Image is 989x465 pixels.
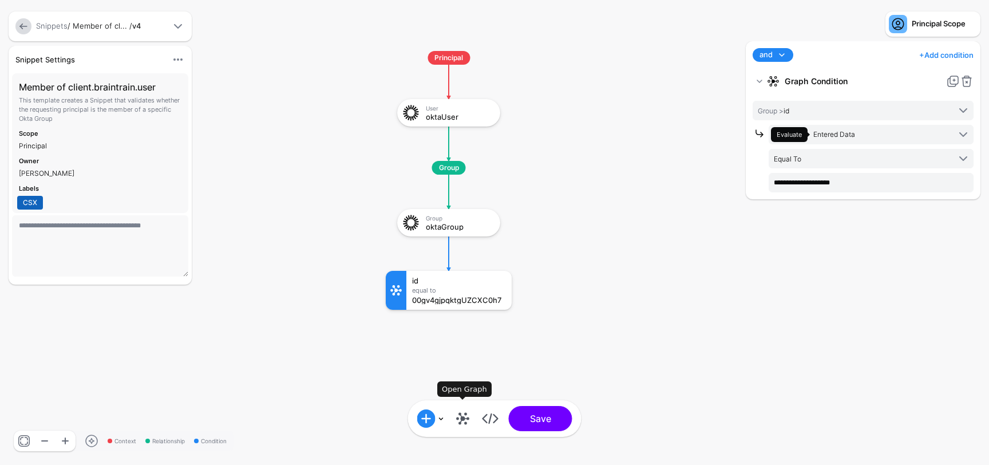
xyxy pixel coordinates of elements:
div: oktaUser [426,113,492,121]
div: oktaGroup [426,223,492,231]
strong: Graph Condition [785,71,941,92]
div: User [426,105,492,112]
a: Snippets [36,21,68,30]
strong: Owner [19,157,39,165]
span: Evaluate [777,131,802,139]
span: and [759,49,773,61]
div: Open Graph [437,381,492,397]
strong: Labels [19,184,39,192]
h3: Member of client.braintrain.user [19,80,181,94]
span: Relationship [145,437,185,446]
span: Group > [758,107,784,115]
span: Condition [194,437,227,446]
span: Equal To [774,155,801,163]
button: Save [509,406,572,431]
div: Equal To [412,287,506,294]
div: / Member of cl... / [34,21,169,32]
span: id [758,107,789,115]
strong: v4 [132,21,141,30]
p: This template creates a Snippet that validates whether the requesting principal is the member of ... [19,96,181,124]
div: Group [426,215,492,222]
div: Snippet Settings [11,54,167,65]
span: CSX [17,196,43,209]
span: Group [432,161,466,175]
img: svg+xml;base64,PHN2ZyB3aWR0aD0iNjQiIGhlaWdodD0iNjQiIHZpZXdCb3g9IjAgMCA2NCA2NCIgZmlsbD0ibm9uZSIgeG... [401,212,421,233]
div: Principal Scope [912,18,966,30]
app-identifier: [PERSON_NAME] [19,169,74,178]
span: Context [108,437,136,446]
span: Principal [428,51,470,65]
div: 00gv4gjpqktgUZCXC0h7 [412,296,506,304]
a: Add condition [919,46,974,64]
div: Principal [19,141,181,151]
div: id [412,277,506,285]
span: Entered Data [813,130,855,139]
img: svg+xml;base64,PHN2ZyB3aWR0aD0iNjQiIGhlaWdodD0iNjQiIHZpZXdCb3g9IjAgMCA2NCA2NCIgZmlsbD0ibm9uZSIgeG... [401,103,421,123]
strong: Scope [19,129,38,137]
span: + [919,50,924,60]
